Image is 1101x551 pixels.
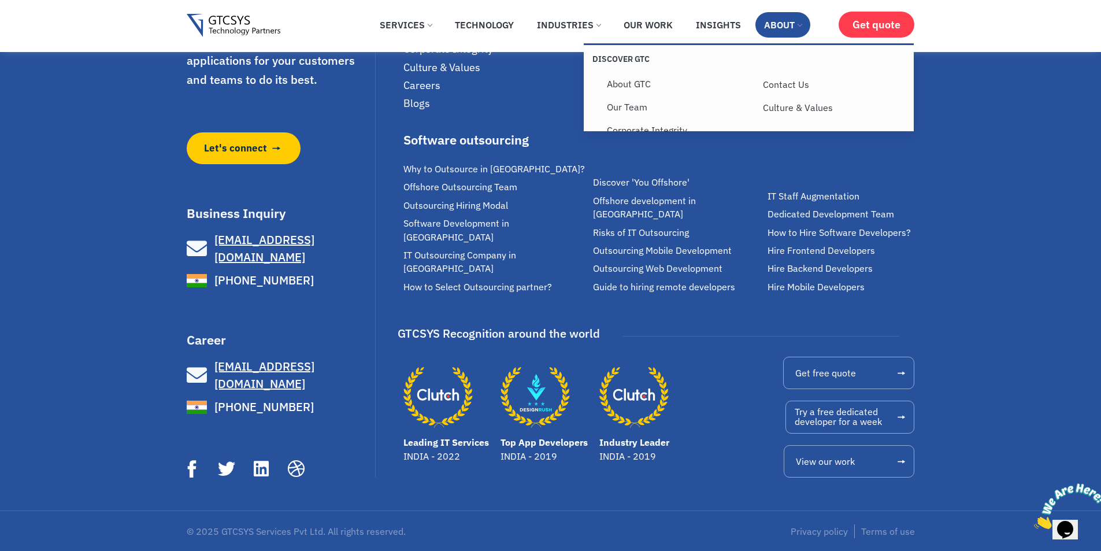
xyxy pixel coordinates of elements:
[1029,479,1101,534] iframe: chat widget
[5,5,76,50] img: Chat attention grabber
[403,363,473,432] a: Leading IT Services
[403,61,480,74] span: Culture & Values
[795,407,882,427] span: Try a free dedicated developer for a week
[593,262,762,275] a: Outsourcing Web Development
[687,12,750,38] a: Insights
[593,176,762,189] a: Discover 'You Offshore'
[593,280,735,294] span: Guide to hiring remote developers
[839,12,914,38] a: Get quote
[768,226,921,239] a: How to Hire Software Developers?
[768,262,873,275] span: Hire Backend Developers
[796,457,855,466] span: View our work
[501,437,588,448] a: Top App Developers
[593,226,689,239] span: Risks of IT Outsourcing
[403,97,581,110] a: Blogs
[403,97,430,110] span: Blogs
[212,398,314,416] span: [PHONE_NUMBER]
[403,79,581,92] a: Careers
[593,194,762,221] a: Offshore development in [GEOGRAPHIC_DATA]
[768,262,921,275] a: Hire Backend Developers
[403,280,552,294] span: How to Select Outsourcing partner?
[371,12,440,38] a: Services
[784,445,914,478] a: View our work
[187,358,373,393] a: [EMAIL_ADDRESS][DOMAIN_NAME]
[592,54,749,64] p: Discover GTC
[501,363,570,432] a: Top App Developers
[214,232,314,265] span: [EMAIL_ADDRESS][DOMAIN_NAME]
[403,162,587,176] a: Why to Outsource in [GEOGRAPHIC_DATA]?
[187,14,281,38] img: Gtcsys logo
[187,231,373,266] a: [EMAIL_ADDRESS][DOMAIN_NAME]
[768,208,894,221] span: Dedicated Development Team
[187,334,373,346] h3: Career
[768,190,921,203] a: IT Staff Augmentation
[187,132,301,164] a: Let's connect
[852,19,900,31] span: Get quote
[403,280,587,294] a: How to Select Outsourcing partner?
[615,12,681,38] a: Our Work
[398,323,600,345] div: GTCSYS Recognition around the world
[403,180,587,194] a: Offshore Outsourcing Team
[598,95,755,119] a: Our Team
[754,73,911,96] a: Contact Us
[187,397,373,417] a: [PHONE_NUMBER]
[204,141,267,156] span: Let's connect
[528,12,609,38] a: Industries
[754,96,911,119] a: Culture & Values
[403,449,489,463] p: INDIA - 2022
[783,357,914,389] a: Get free quote
[212,272,314,289] span: [PHONE_NUMBER]
[403,79,440,92] span: Careers
[768,280,921,294] a: Hire Mobile Developers
[187,207,373,220] h3: Business Inquiry
[593,244,732,257] span: Outsourcing Mobile Development
[446,12,522,38] a: Technology
[599,363,669,432] a: Industry Leader
[593,280,762,294] a: Guide to hiring remote developers
[403,199,587,212] a: Outsourcing Hiring Modal
[187,33,373,90] p: We make great software applications for your customers and teams to do its best.
[599,449,669,463] p: INDIA - 2019
[403,249,587,276] a: IT Outsourcing Company in [GEOGRAPHIC_DATA]
[768,244,921,257] a: Hire Frontend Developers
[791,524,848,538] a: Privacy policy
[755,12,810,38] a: About
[795,368,856,378] span: Get free quote
[768,244,875,257] span: Hire Frontend Developers
[403,162,585,176] span: Why to Outsource in [GEOGRAPHIC_DATA]?
[187,527,545,536] p: © 2025 GTCSYS Services Pvt Ltd. All rights reserved.
[768,190,859,203] span: IT Staff Augmentation
[768,280,865,294] span: Hire Mobile Developers
[598,72,755,95] a: About GTC
[403,134,587,146] div: Software outsourcing
[593,176,689,189] span: Discover 'You Offshore'
[214,358,314,391] span: [EMAIL_ADDRESS][DOMAIN_NAME]
[593,262,722,275] span: Outsourcing Web Development
[403,180,517,194] span: Offshore Outsourcing Team
[403,217,587,244] a: Software Development in [GEOGRAPHIC_DATA]
[187,271,373,291] a: [PHONE_NUMBER]
[768,226,911,239] span: How to Hire Software Developers?
[861,524,915,538] a: Terms of use
[598,119,755,142] a: Corporate Integrity
[785,401,914,434] a: Try a free dedicateddeveloper for a week
[599,437,669,448] a: Industry Leader
[768,208,921,221] a: Dedicated Development Team
[593,244,762,257] a: Outsourcing Mobile Development
[593,226,762,239] a: Risks of IT Outsourcing
[501,449,588,463] p: INDIA - 2019
[403,437,489,448] a: Leading IT Services
[403,61,581,74] a: Culture & Values
[403,199,508,212] span: Outsourcing Hiring Modal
